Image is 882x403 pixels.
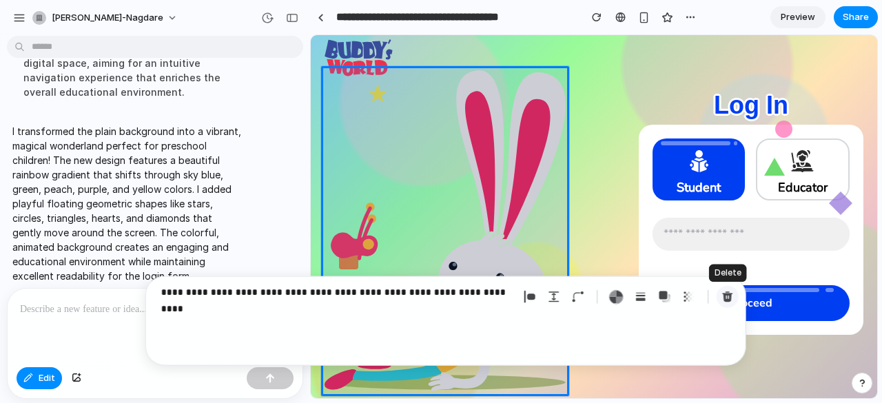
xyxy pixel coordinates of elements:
span: Share [843,10,869,24]
h1: Log In [328,56,553,84]
span: [PERSON_NAME]-nagdare [52,11,163,25]
div: Delete [709,264,747,282]
span: Educator [467,112,517,161]
span: Proceed [420,261,462,276]
button: Share [834,6,878,28]
button: Proceed [342,250,539,286]
span: Student [366,112,410,161]
a: Preview [770,6,825,28]
button: [PERSON_NAME]-nagdare [27,7,185,29]
span: Preview [781,10,815,24]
